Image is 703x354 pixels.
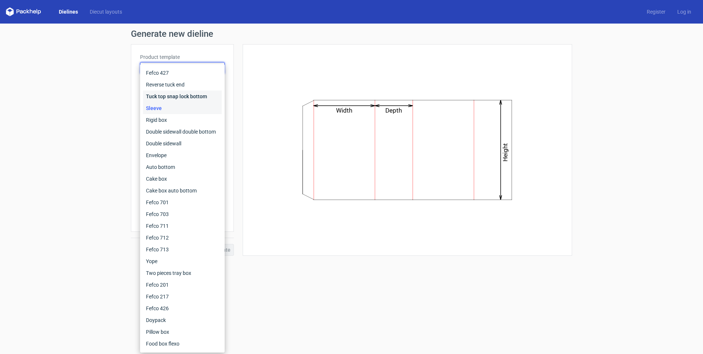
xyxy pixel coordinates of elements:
div: Rigid box [143,114,222,126]
div: Fefco 712 [143,232,222,244]
div: Yope [143,255,222,267]
div: Fefco 711 [143,220,222,232]
div: Double sidewall double bottom [143,126,222,138]
div: Fefco 713 [143,244,222,255]
label: Product template [140,53,225,61]
div: Auto bottom [143,161,222,173]
div: Two pieces tray box [143,267,222,279]
a: Diecut layouts [84,8,128,15]
div: Sleeve [143,102,222,114]
div: Fefco 201 [143,279,222,291]
text: Height [502,143,509,162]
div: Fefco 703 [143,208,222,220]
a: Register [641,8,671,15]
div: Reverse tuck end [143,79,222,91]
div: Fefco 427 [143,67,222,79]
div: Cake box auto bottom [143,185,222,197]
text: Width [336,107,353,114]
div: Tuck top snap lock bottom [143,91,222,102]
div: Double sidewall [143,138,222,149]
a: Log in [671,8,697,15]
div: Fefco 701 [143,197,222,208]
div: Cake box [143,173,222,185]
a: Dielines [53,8,84,15]
div: Envelope [143,149,222,161]
div: Fefco 217 [143,291,222,302]
div: Food box flexo [143,338,222,350]
div: Doypack [143,314,222,326]
text: Depth [386,107,402,114]
div: Pillow box [143,326,222,338]
h1: Generate new dieline [131,29,572,38]
div: Fefco 426 [143,302,222,314]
